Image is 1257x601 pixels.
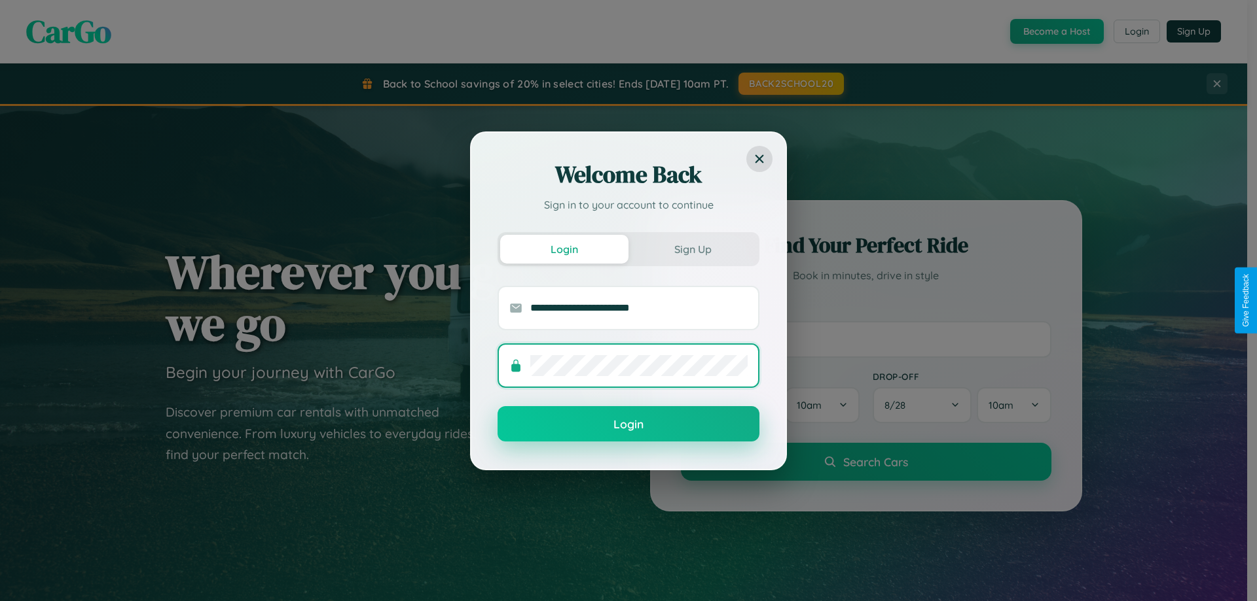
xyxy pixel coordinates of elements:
[498,197,759,213] p: Sign in to your account to continue
[498,406,759,441] button: Login
[500,235,628,264] button: Login
[628,235,757,264] button: Sign Up
[1241,274,1250,327] div: Give Feedback
[498,159,759,190] h2: Welcome Back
